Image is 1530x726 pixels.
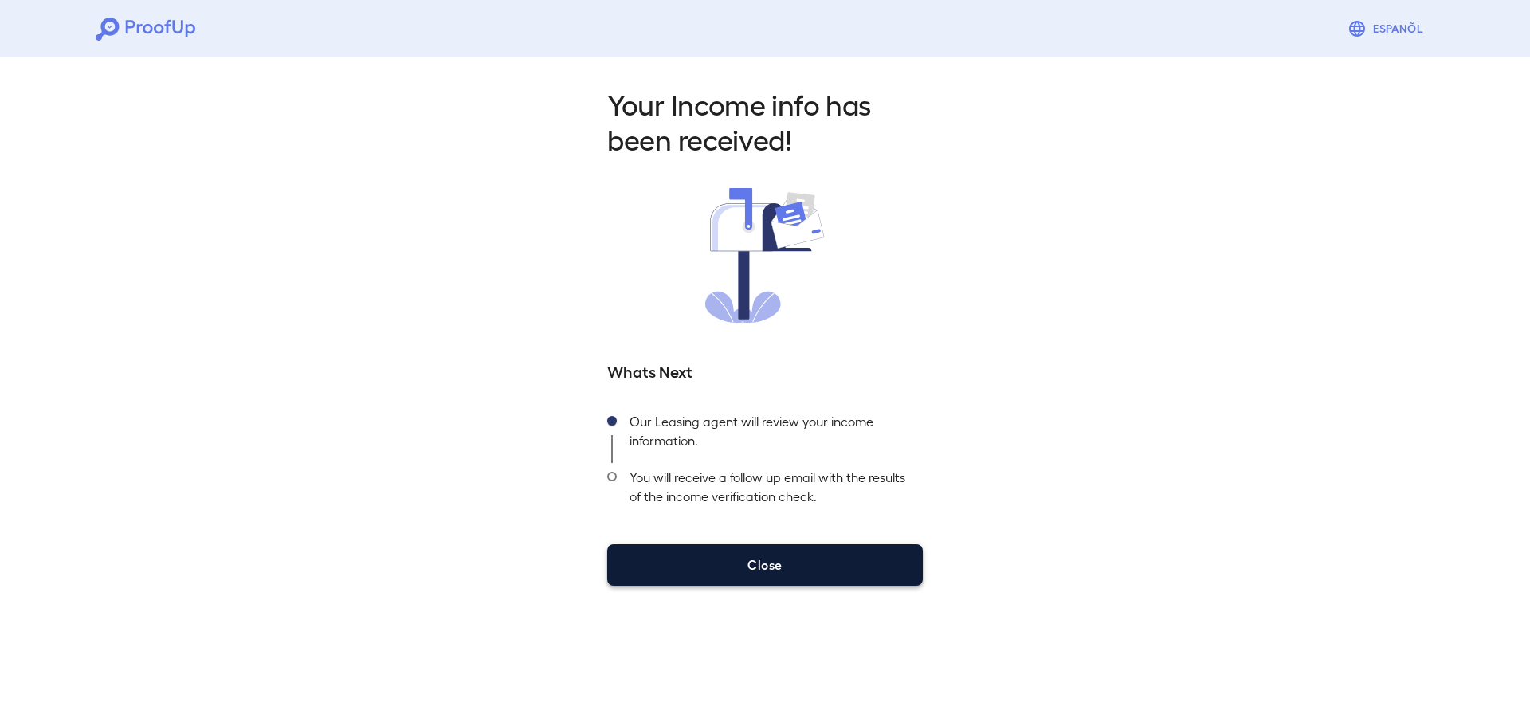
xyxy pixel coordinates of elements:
button: Close [607,544,923,586]
h2: Your Income info has been received! [607,86,923,156]
div: Our Leasing agent will review your income information. [617,407,923,463]
button: Espanõl [1341,13,1434,45]
img: received.svg [705,188,825,323]
div: You will receive a follow up email with the results of the income verification check. [617,463,923,519]
h5: Whats Next [607,359,923,382]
